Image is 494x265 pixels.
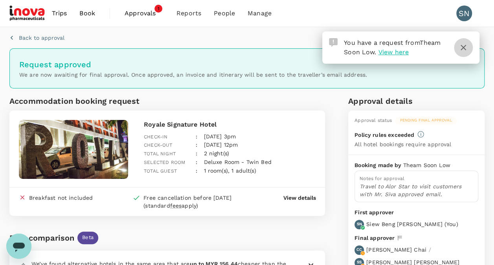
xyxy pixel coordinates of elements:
h6: Approval details [348,95,485,107]
span: 1 [154,5,162,13]
div: SN [456,6,472,21]
p: Policy rules exceeded [354,131,414,139]
span: Selected room [144,160,185,165]
span: Approvals [125,9,164,18]
p: Booking made by [354,161,403,169]
button: View details [283,194,316,202]
p: / [429,246,431,254]
span: Beta [77,234,98,241]
div: : [189,134,197,149]
p: Siew Beng [PERSON_NAME] ( You ) [366,220,458,228]
div: Breakfast not included [29,194,93,202]
p: Deluxe Room - Twin Bed [204,158,271,166]
p: Royale Signature Hotel [144,120,316,129]
p: CC [356,247,362,252]
p: [DATE] 3pm [204,132,236,140]
p: All hotel bookings require approval [354,140,451,148]
img: hotel [19,120,128,179]
p: SN [356,221,362,227]
div: : [189,143,197,158]
p: [PERSON_NAME] Chai [366,246,426,254]
div: : [189,160,197,175]
p: Theam Soon Low [403,161,450,169]
span: Book [79,9,95,18]
p: 1 room(s), 1 adult(s) [204,167,256,175]
span: Trips [52,9,67,18]
p: Travel to Alor Star to visit customers with Mr. Siva approved email. [360,182,473,198]
div: Approval status [354,117,392,125]
p: [DATE] 12pm [204,141,238,149]
span: View here [378,48,409,56]
div: Fare comparison [9,232,74,244]
div: : [189,126,197,141]
span: Reports [176,9,201,18]
span: fees [170,202,182,209]
div: Free cancellation before [DATE] (standard apply) [143,194,252,210]
span: Check-in [144,134,167,140]
span: You have a request from . [344,39,441,56]
span: Total guest [144,168,177,174]
span: Manage [248,9,272,18]
span: Total night [144,151,176,156]
span: Notes for approval [360,176,404,181]
div: : [189,152,197,167]
button: Back to approval [9,34,64,42]
p: 2 night(s) [204,149,229,157]
p: We are now awaiting for final approval. Once approved, an invoice and itinerary will be sent to t... [19,71,475,79]
img: Approval Request [329,38,338,47]
iframe: Button to launch messaging window [6,234,31,259]
p: SS [357,259,362,265]
span: People [214,9,235,18]
span: Pending final approval [395,118,456,123]
p: Back to approval [19,34,64,42]
p: First approver [354,208,478,217]
h6: Request approved [19,58,475,71]
p: Final approver [354,234,395,242]
img: iNova Pharmaceuticals [9,5,46,22]
span: Check-out [144,142,172,148]
h6: Accommodation booking request [9,95,166,107]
